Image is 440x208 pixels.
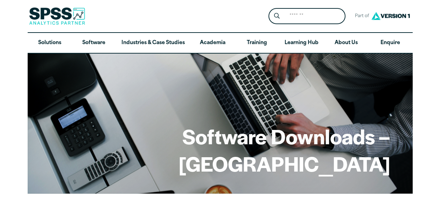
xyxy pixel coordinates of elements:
[270,10,283,23] button: Search magnifying glass icon
[324,33,368,53] a: About Us
[268,8,345,25] form: Site Header Search Form
[72,33,116,53] a: Software
[274,13,280,19] svg: Search magnifying glass icon
[368,33,412,53] a: Enquire
[28,33,413,53] nav: Desktop version of site main menu
[370,9,412,22] img: Version1 Logo
[351,11,370,21] span: Part of
[190,33,235,53] a: Academia
[28,33,72,53] a: Solutions
[235,33,279,53] a: Training
[116,33,190,53] a: Industries & Case Studies
[279,33,324,53] a: Learning Hub
[29,7,85,25] img: SPSS Analytics Partner
[50,123,390,177] h1: Software Downloads – [GEOGRAPHIC_DATA]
